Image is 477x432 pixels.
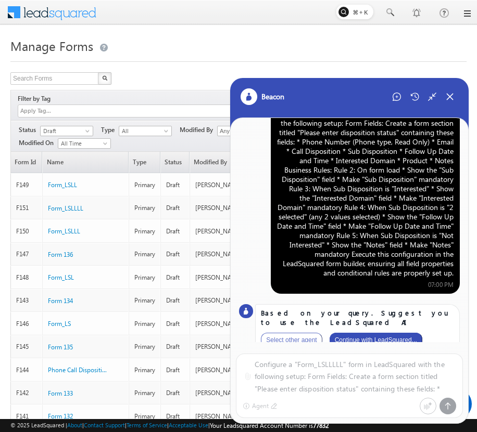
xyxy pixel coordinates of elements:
[195,250,261,259] div: [PERSON_NAME]
[195,342,261,351] div: [PERSON_NAME]
[166,203,185,213] div: Draft
[195,412,261,421] div: [PERSON_NAME]
[16,365,38,375] div: F144
[102,75,107,81] img: Search
[210,422,329,429] span: Your Leadsquared Account Number is
[195,227,261,236] div: [PERSON_NAME]
[16,412,38,421] div: F141
[48,180,77,190] a: Form_LSLL
[166,296,185,305] div: Draft
[134,388,156,398] div: Primary
[48,319,71,329] a: Form_LS
[48,366,118,374] span: Phone Call Disposition-41
[119,126,169,136] span: All
[48,343,73,351] span: Form 135
[195,365,261,375] div: [PERSON_NAME]
[16,250,38,259] div: F147
[58,138,111,149] a: All Time
[48,227,80,236] a: Form_LSLLL
[166,365,185,375] div: Draft
[48,389,73,398] a: Form 133
[67,422,82,428] a: About
[127,422,167,428] a: Terms of Service
[54,55,175,68] div: Chat with us now
[16,296,38,305] div: F143
[16,319,38,329] div: F146
[48,273,74,282] a: Form_LSL
[166,250,185,259] div: Draft
[84,422,125,428] a: Contact Support
[48,343,73,352] a: Form 135
[14,96,190,311] textarea: Type your message and hit 'Enter'
[16,388,38,398] div: F142
[129,152,160,173] span: Type
[16,342,38,351] div: F145
[161,152,189,173] span: Status
[10,37,93,54] span: Manage Forms
[195,180,261,190] div: [PERSON_NAME]
[142,320,189,334] em: Start Chat
[48,250,73,259] a: Form 136
[166,342,185,351] div: Draft
[48,389,73,397] span: Form 133
[16,273,38,282] div: F148
[119,126,172,136] a: All
[48,365,109,375] a: Phone Call Disposition-41
[48,297,73,305] span: Form 134
[16,203,38,213] div: F151
[134,203,156,213] div: Primary
[166,273,185,282] div: Draft
[48,204,83,212] span: Form_LSLLLL
[16,180,38,190] div: F149
[134,273,156,282] div: Primary
[166,319,185,329] div: Draft
[134,250,156,259] div: Primary
[48,273,74,281] span: Form_LSL
[11,152,42,173] a: Form Id
[134,412,156,421] div: Primary
[48,412,73,420] span: Form 132
[134,296,156,305] div: Primary
[134,365,156,375] div: Primary
[16,227,38,236] div: F150
[166,180,185,190] div: Draft
[18,55,44,68] img: d_60004797649_company_0_60004797649
[19,138,58,148] span: Modified On
[217,126,270,136] input: Type to Search
[134,227,156,236] div: Primary
[10,421,329,430] span: © 2025 LeadSquared | | | | |
[195,296,261,305] div: [PERSON_NAME]
[58,139,108,148] span: All Time
[313,422,329,429] span: 77832
[48,181,77,189] span: Form_LSLL
[43,152,128,173] a: Name
[48,227,80,235] span: Form_LSLLL
[19,125,40,135] span: Status
[169,422,208,428] a: Acceptable Use
[134,319,156,329] div: Primary
[195,388,261,398] div: [PERSON_NAME]
[195,273,261,282] div: [PERSON_NAME]
[166,412,185,421] div: Draft
[195,319,261,329] div: [PERSON_NAME]
[166,227,185,236] div: Draft
[18,93,54,104] div: Filter by Tag
[180,125,217,135] span: Modified By
[48,296,73,306] a: Form 134
[134,342,156,351] div: Primary
[40,126,93,136] a: Draft
[48,251,73,258] span: Form 136
[134,180,156,190] div: Primary
[48,412,73,421] a: Form 132
[41,126,90,136] span: Draft
[48,204,83,213] a: Form_LSLLLL
[166,388,185,398] div: Draft
[171,5,196,30] div: Minimize live chat window
[195,203,261,213] div: [PERSON_NAME]
[48,320,71,328] span: Form_LS
[190,152,265,173] a: Modified By
[101,125,119,135] span: Type
[19,107,81,115] input: Apply Tag...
